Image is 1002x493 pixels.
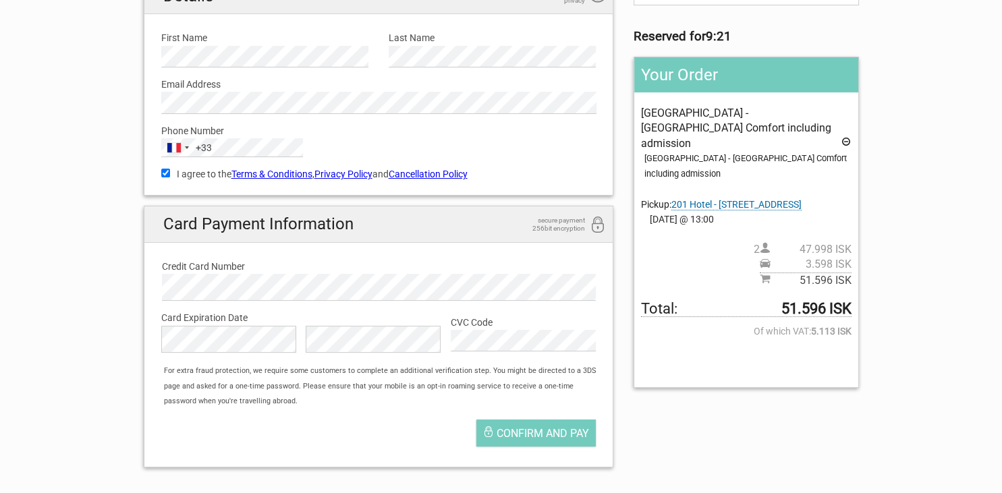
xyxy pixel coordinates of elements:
[641,301,851,317] span: Total to be paid
[518,216,585,233] span: secure payment 256bit encryption
[161,167,596,181] label: I agree to the , and
[389,30,596,45] label: Last Name
[771,273,852,288] span: 51.596 ISK
[590,216,606,235] i: 256bit encryption
[634,57,858,92] h2: Your Order
[644,151,851,181] div: [GEOGRAPHIC_DATA] - [GEOGRAPHIC_DATA] Comfort including admission
[634,29,858,44] h3: Reserved for
[162,139,212,156] button: Selected country
[771,242,852,257] span: 47.998 ISK
[19,24,152,34] p: We're away right now. Please check back later!
[155,21,171,37] button: Open LiveChat chat widget
[706,29,731,44] strong: 9:21
[641,212,851,227] span: [DATE] @ 13:00
[162,259,596,274] label: Credit Card Number
[811,324,852,339] strong: 5.113 ISK
[314,169,372,179] a: Privacy Policy
[641,324,851,339] span: Of which VAT:
[157,364,613,409] div: For extra fraud protection, we require some customers to complete an additional verification step...
[771,257,852,272] span: 3.598 ISK
[497,427,589,440] span: Confirm and pay
[196,140,212,155] div: +33
[754,242,852,257] span: 2 person(s)
[641,107,831,150] span: [GEOGRAPHIC_DATA] - [GEOGRAPHIC_DATA] Comfort including admission
[451,315,596,330] label: CVC Code
[161,77,596,92] label: Email Address
[389,169,468,179] a: Cancellation Policy
[144,206,613,242] h2: Card Payment Information
[781,301,852,316] strong: 51.596 ISK
[476,419,596,446] button: Confirm and pay
[161,123,596,138] label: Phone Number
[760,272,852,288] span: Subtotal
[760,257,852,272] span: Pickup price
[671,199,802,210] span: Change pickup place
[161,30,368,45] label: First Name
[641,199,802,210] span: Pickup:
[161,310,596,325] label: Card Expiration Date
[231,169,312,179] a: Terms & Conditions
